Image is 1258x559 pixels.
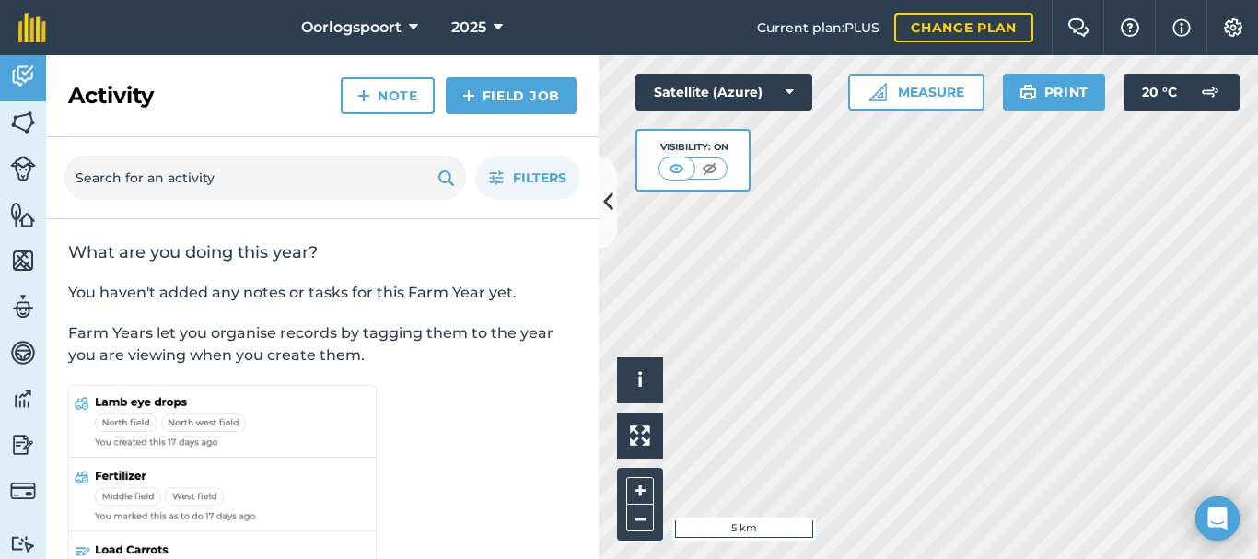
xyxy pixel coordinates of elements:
img: svg+xml;base64,PHN2ZyB4bWxucz0iaHR0cDovL3d3dy53My5vcmcvMjAwMC9zdmciIHdpZHRoPSIxNyIgaGVpZ2h0PSIxNy... [1172,17,1191,39]
img: svg+xml;base64,PHN2ZyB4bWxucz0iaHR0cDovL3d3dy53My5vcmcvMjAwMC9zdmciIHdpZHRoPSI1MCIgaGVpZ2h0PSI0MC... [665,159,688,178]
span: 20 ° C [1142,74,1177,111]
div: Open Intercom Messenger [1195,496,1240,541]
img: svg+xml;base64,PD94bWwgdmVyc2lvbj0iMS4wIiBlbmNvZGluZz0idXRmLTgiPz4KPCEtLSBHZW5lcmF0b3I6IEFkb2JlIE... [10,535,36,553]
img: A question mark icon [1119,18,1141,37]
span: Filters [513,168,566,188]
img: svg+xml;base64,PHN2ZyB4bWxucz0iaHR0cDovL3d3dy53My5vcmcvMjAwMC9zdmciIHdpZHRoPSI1NiIgaGVpZ2h0PSI2MC... [10,247,36,274]
div: Visibility: On [658,140,728,155]
button: – [626,505,654,531]
img: svg+xml;base64,PD94bWwgdmVyc2lvbj0iMS4wIiBlbmNvZGluZz0idXRmLTgiPz4KPCEtLSBHZW5lcmF0b3I6IEFkb2JlIE... [10,431,36,459]
span: i [637,368,643,391]
button: Print [1003,74,1106,111]
button: + [626,477,654,505]
img: Four arrows, one pointing top left, one top right, one bottom right and the last bottom left [630,425,650,446]
img: svg+xml;base64,PD94bWwgdmVyc2lvbj0iMS4wIiBlbmNvZGluZz0idXRmLTgiPz4KPCEtLSBHZW5lcmF0b3I6IEFkb2JlIE... [10,478,36,504]
img: svg+xml;base64,PHN2ZyB4bWxucz0iaHR0cDovL3d3dy53My5vcmcvMjAwMC9zdmciIHdpZHRoPSIxOSIgaGVpZ2h0PSIyNC... [1019,81,1037,103]
input: Search for an activity [64,156,466,200]
span: Current plan : PLUS [757,17,879,38]
img: svg+xml;base64,PHN2ZyB4bWxucz0iaHR0cDovL3d3dy53My5vcmcvMjAwMC9zdmciIHdpZHRoPSIxOSIgaGVpZ2h0PSIyNC... [437,167,455,189]
img: fieldmargin Logo [18,13,46,42]
p: Farm Years let you organise records by tagging them to the year you are viewing when you create t... [68,322,577,367]
h2: What are you doing this year? [68,241,577,263]
button: Satellite (Azure) [635,74,812,111]
img: svg+xml;base64,PD94bWwgdmVyc2lvbj0iMS4wIiBlbmNvZGluZz0idXRmLTgiPz4KPCEtLSBHZW5lcmF0b3I6IEFkb2JlIE... [10,293,36,320]
p: You haven't added any notes or tasks for this Farm Year yet. [68,282,577,304]
img: svg+xml;base64,PD94bWwgdmVyc2lvbj0iMS4wIiBlbmNvZGluZz0idXRmLTgiPz4KPCEtLSBHZW5lcmF0b3I6IEFkb2JlIE... [10,156,36,181]
button: Filters [475,156,580,200]
img: svg+xml;base64,PHN2ZyB4bWxucz0iaHR0cDovL3d3dy53My5vcmcvMjAwMC9zdmciIHdpZHRoPSI1MCIgaGVpZ2h0PSI0MC... [698,159,721,178]
a: Change plan [894,13,1033,42]
span: Oorlogspoort [301,17,402,39]
a: Note [341,77,435,114]
img: svg+xml;base64,PD94bWwgdmVyc2lvbj0iMS4wIiBlbmNvZGluZz0idXRmLTgiPz4KPCEtLSBHZW5lcmF0b3I6IEFkb2JlIE... [1192,74,1229,111]
img: svg+xml;base64,PD94bWwgdmVyc2lvbj0iMS4wIiBlbmNvZGluZz0idXRmLTgiPz4KPCEtLSBHZW5lcmF0b3I6IEFkb2JlIE... [10,385,36,413]
img: svg+xml;base64,PD94bWwgdmVyc2lvbj0iMS4wIiBlbmNvZGluZz0idXRmLTgiPz4KPCEtLSBHZW5lcmF0b3I6IEFkb2JlIE... [10,63,36,90]
img: A cog icon [1222,18,1244,37]
a: Field Job [446,77,577,114]
img: svg+xml;base64,PD94bWwgdmVyc2lvbj0iMS4wIiBlbmNvZGluZz0idXRmLTgiPz4KPCEtLSBHZW5lcmF0b3I6IEFkb2JlIE... [10,339,36,367]
button: 20 °C [1124,74,1240,111]
img: svg+xml;base64,PHN2ZyB4bWxucz0iaHR0cDovL3d3dy53My5vcmcvMjAwMC9zdmciIHdpZHRoPSI1NiIgaGVpZ2h0PSI2MC... [10,201,36,228]
img: svg+xml;base64,PHN2ZyB4bWxucz0iaHR0cDovL3d3dy53My5vcmcvMjAwMC9zdmciIHdpZHRoPSIxNCIgaGVpZ2h0PSIyNC... [462,85,475,107]
img: Ruler icon [868,83,887,101]
button: i [617,357,663,403]
img: Two speech bubbles overlapping with the left bubble in the forefront [1067,18,1089,37]
span: 2025 [451,17,486,39]
img: svg+xml;base64,PHN2ZyB4bWxucz0iaHR0cDovL3d3dy53My5vcmcvMjAwMC9zdmciIHdpZHRoPSI1NiIgaGVpZ2h0PSI2MC... [10,109,36,136]
img: svg+xml;base64,PHN2ZyB4bWxucz0iaHR0cDovL3d3dy53My5vcmcvMjAwMC9zdmciIHdpZHRoPSIxNCIgaGVpZ2h0PSIyNC... [357,85,370,107]
h2: Activity [68,81,154,111]
button: Measure [848,74,984,111]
